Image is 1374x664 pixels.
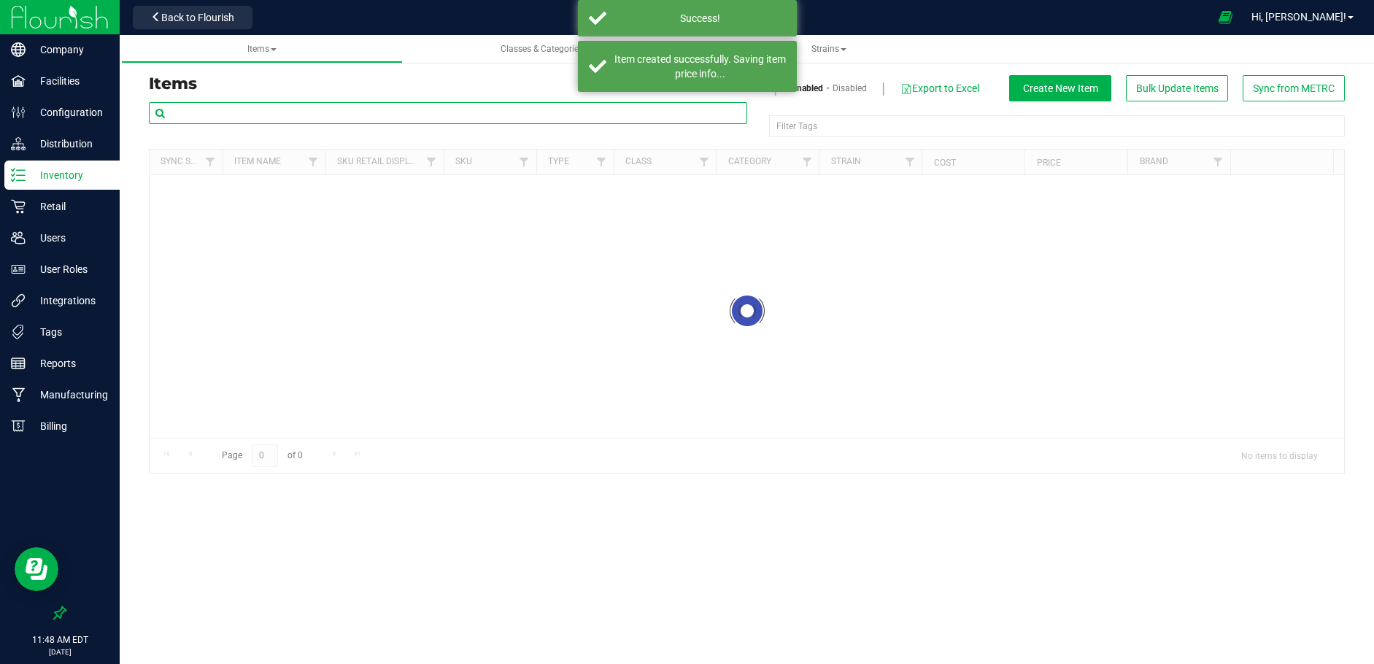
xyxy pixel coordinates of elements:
inline-svg: Facilities [11,74,26,88]
inline-svg: Reports [11,356,26,371]
span: Bulk Update Items [1136,82,1219,94]
iframe: Resource center [15,547,58,591]
p: Distribution [26,135,113,153]
input: Search Item Name, SKU Retail Name, or Part Number [149,102,747,124]
span: Items [247,44,277,54]
button: Export to Excel [900,76,980,101]
p: Facilities [26,72,113,90]
span: Create New Item [1023,82,1098,94]
inline-svg: Users [11,231,26,245]
p: Manufacturing [26,386,113,404]
p: Billing [26,417,113,435]
button: Back to Flourish [133,6,252,29]
inline-svg: Manufacturing [11,387,26,402]
a: Disabled [833,82,867,95]
inline-svg: Inventory [11,168,26,182]
p: Retail [26,198,113,215]
p: Company [26,41,113,58]
div: Success! [614,11,786,26]
span: Hi, [PERSON_NAME]! [1251,11,1346,23]
button: Sync from METRC [1243,75,1345,101]
inline-svg: Company [11,42,26,57]
inline-svg: Configuration [11,105,26,120]
p: Integrations [26,292,113,309]
span: Sync from METRC [1253,82,1335,94]
div: Item created successfully. Saving item price info... [614,52,786,81]
span: Back to Flourish [161,12,234,23]
button: Bulk Update Items [1126,75,1228,101]
inline-svg: Integrations [11,293,26,308]
span: Open Ecommerce Menu [1209,3,1242,31]
p: 11:48 AM EDT [7,633,113,646]
a: Enabled [792,82,823,95]
inline-svg: Billing [11,419,26,433]
p: User Roles [26,260,113,278]
inline-svg: Retail [11,199,26,214]
p: Configuration [26,104,113,121]
p: Reports [26,355,113,372]
p: [DATE] [7,646,113,657]
p: Users [26,229,113,247]
inline-svg: Distribution [11,136,26,151]
span: Classes & Categories [501,44,590,54]
h3: Items [149,75,736,93]
p: Inventory [26,166,113,184]
label: Pin the sidebar to full width on large screens [53,606,67,620]
p: Tags [26,323,113,341]
button: Create New Item [1009,75,1111,101]
inline-svg: User Roles [11,262,26,277]
inline-svg: Tags [11,325,26,339]
span: Strains [811,44,846,54]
